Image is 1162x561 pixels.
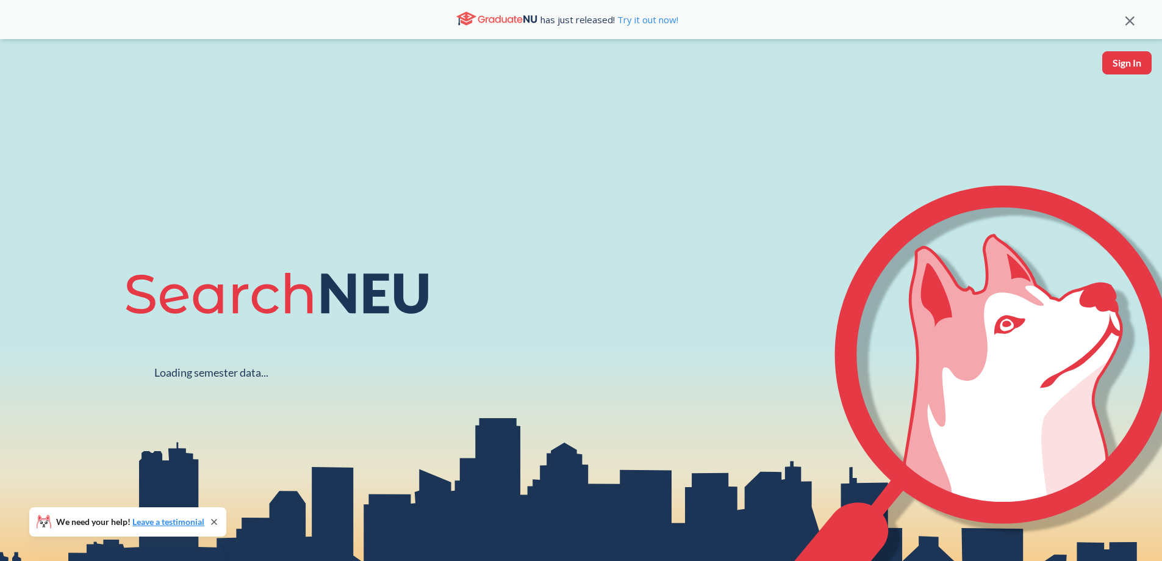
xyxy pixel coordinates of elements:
[132,516,204,527] a: Leave a testimonial
[12,51,41,92] a: sandbox logo
[12,51,41,89] img: sandbox logo
[154,366,268,380] div: Loading semester data...
[1102,51,1152,74] button: Sign In
[615,13,678,26] a: Try it out now!
[56,518,204,526] span: We need your help!
[540,13,678,26] span: has just released!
